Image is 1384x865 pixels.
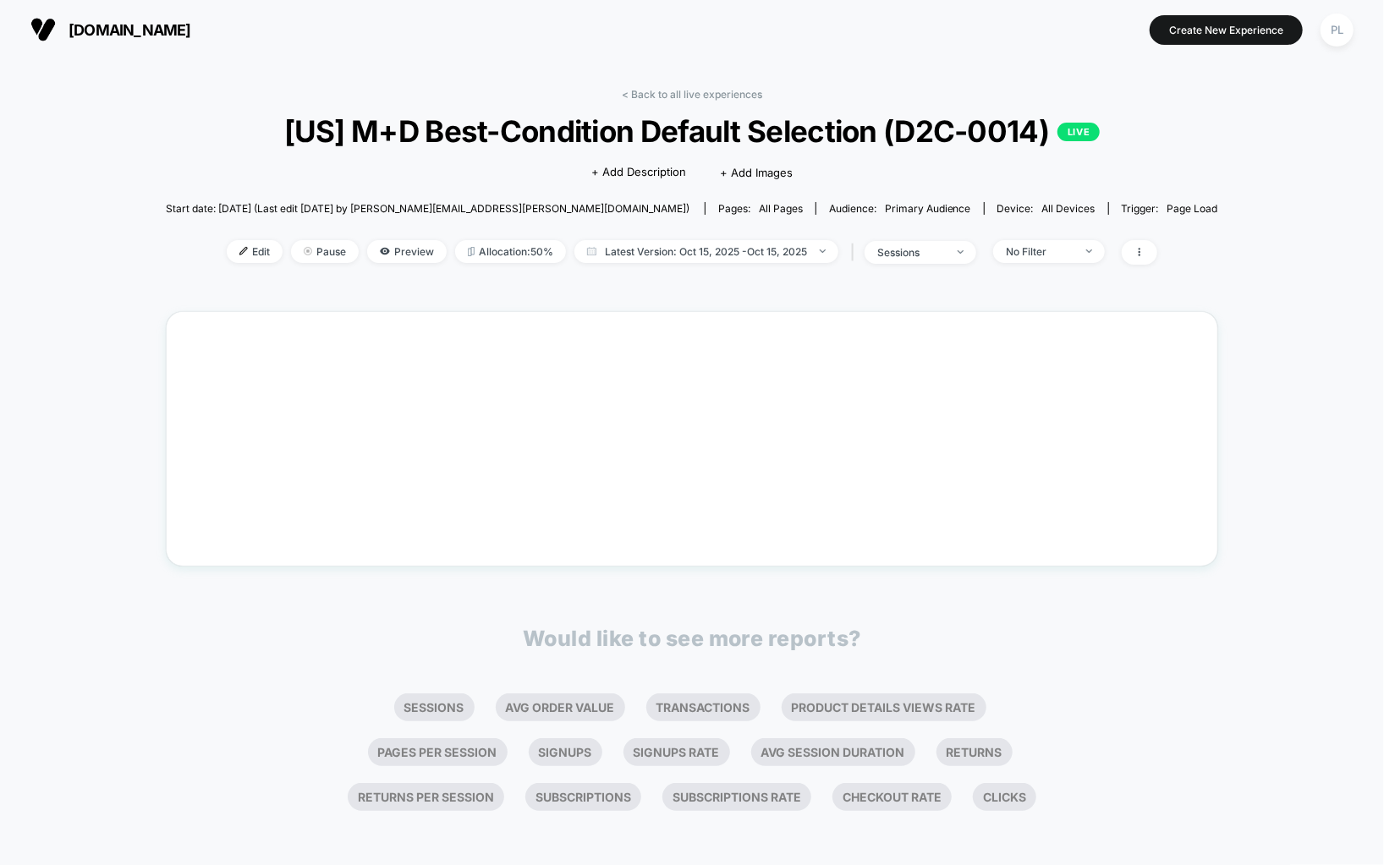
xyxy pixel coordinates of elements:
li: Avg Order Value [496,693,625,721]
li: Pages Per Session [368,738,508,766]
img: end [820,249,826,253]
li: Subscriptions [525,783,641,811]
div: Trigger: [1122,202,1218,215]
span: all pages [759,202,803,215]
div: No Filter [1006,245,1074,258]
img: rebalance [468,247,475,256]
p: Would like to see more reports? [523,626,861,651]
img: end [958,250,964,254]
li: Clicks [973,783,1036,811]
li: Returns [936,738,1013,766]
span: Device: [984,202,1108,215]
span: [US] M+D Best-Condition Default Selection (D2C-0014) [218,113,1165,149]
span: Pause [291,240,359,263]
img: Visually logo [30,17,56,42]
li: Product Details Views Rate [782,693,986,721]
button: [DOMAIN_NAME] [25,16,196,43]
li: Sessions [394,693,475,721]
li: Transactions [646,693,761,721]
span: Edit [227,240,283,263]
li: Signups Rate [623,738,730,766]
p: LIVE [1057,123,1100,141]
img: edit [239,247,248,255]
span: Preview [367,240,447,263]
img: end [1086,249,1092,253]
div: Pages: [718,202,803,215]
div: sessions [877,246,945,259]
button: PL [1315,13,1359,47]
li: Checkout Rate [832,783,952,811]
img: calendar [587,247,596,255]
div: PL [1321,14,1354,47]
span: Start date: [DATE] (Last edit [DATE] by [PERSON_NAME][EMAIL_ADDRESS][PERSON_NAME][DOMAIN_NAME]) [166,202,689,215]
li: Returns Per Session [348,783,504,811]
span: + Add Images [720,166,793,179]
span: Primary Audience [885,202,971,215]
span: Page Load [1167,202,1218,215]
li: Avg Session Duration [751,738,915,766]
a: < Back to all live experiences [622,88,762,101]
span: [DOMAIN_NAME] [69,21,191,39]
span: + Add Description [591,164,686,181]
button: Create New Experience [1150,15,1303,45]
span: Latest Version: Oct 15, 2025 - Oct 15, 2025 [574,240,838,263]
span: all devices [1042,202,1096,215]
div: Audience: [829,202,971,215]
span: Allocation: 50% [455,240,566,263]
img: end [304,247,312,255]
li: Subscriptions Rate [662,783,811,811]
li: Signups [529,738,602,766]
span: | [847,240,865,265]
